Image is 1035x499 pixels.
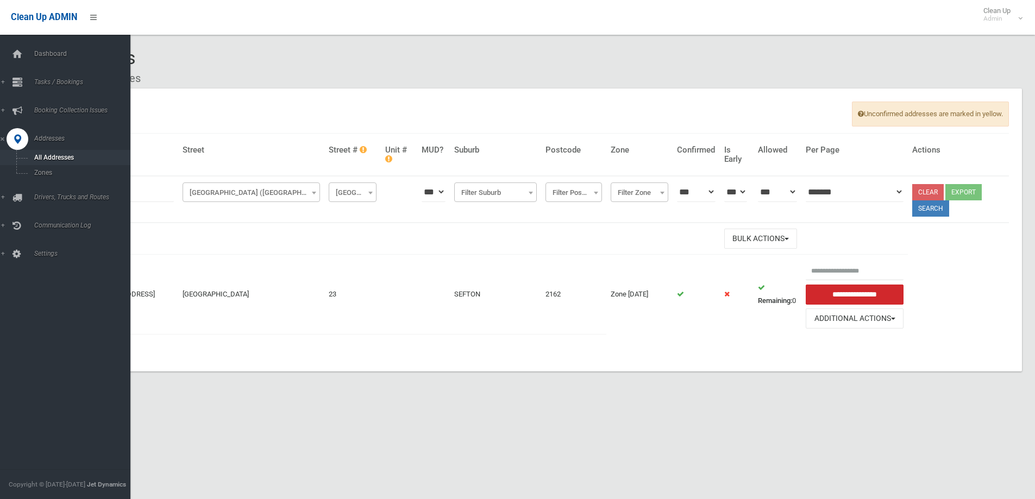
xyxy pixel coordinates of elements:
[92,146,174,155] h4: Address
[31,222,139,229] span: Communication Log
[541,255,606,334] td: 2162
[183,182,320,202] span: Torrington Avenue (SEFTON)
[31,193,139,201] span: Drivers, Trucks and Routes
[806,146,904,155] h4: Per Page
[185,185,317,200] span: Torrington Avenue (SEFTON)
[613,185,666,200] span: Filter Zone
[31,250,139,257] span: Settings
[611,146,668,155] h4: Zone
[11,12,77,22] span: Clean Up ADMIN
[754,255,801,334] td: 0
[724,146,750,163] h4: Is Early
[450,255,541,334] td: SEFTON
[31,135,139,142] span: Addresses
[329,146,377,155] h4: Street #
[978,7,1021,23] span: Clean Up
[758,296,792,305] strong: Remaining:
[31,106,139,114] span: Booking Collection Issues
[606,255,673,334] td: Zone [DATE]
[9,481,85,488] span: Copyright © [DATE]-[DATE]
[545,146,602,155] h4: Postcode
[87,481,126,488] strong: Jet Dynamics
[724,229,797,249] button: Bulk Actions
[324,255,381,334] td: 23
[983,15,1011,23] small: Admin
[677,146,715,155] h4: Confirmed
[548,185,599,200] span: Filter Postcode
[385,146,412,163] h4: Unit #
[331,185,374,200] span: Filter Street #
[422,146,446,155] h4: MUD?
[31,50,139,58] span: Dashboard
[454,182,537,202] span: Filter Suburb
[31,154,129,161] span: All Addresses
[806,308,904,329] button: Additional Actions
[183,146,320,155] h4: Street
[611,182,668,202] span: Filter Zone
[31,78,139,86] span: Tasks / Bookings
[178,255,324,334] td: [GEOGRAPHIC_DATA]
[545,182,602,202] span: Filter Postcode
[457,185,534,200] span: Filter Suburb
[454,146,537,155] h4: Suburb
[912,184,944,200] a: Clear
[329,182,377,202] span: Filter Street #
[912,200,949,217] button: Search
[912,146,1005,155] h4: Actions
[758,146,797,155] h4: Allowed
[852,102,1009,127] span: Unconfirmed addresses are marked in yellow.
[31,169,129,176] span: Zones
[945,184,982,200] button: Export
